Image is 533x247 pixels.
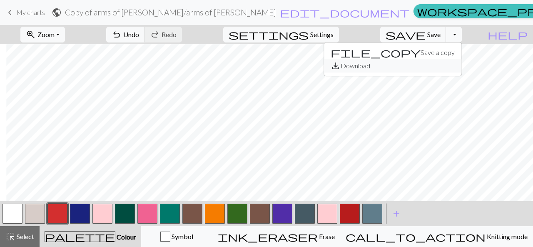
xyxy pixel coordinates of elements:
[427,30,441,38] span: Save
[115,233,136,241] span: Colour
[123,30,139,38] span: Undo
[346,231,486,242] span: call_to_action
[16,8,45,16] span: My charts
[324,46,461,59] button: Save a copy
[488,29,528,40] span: help
[5,231,15,242] span: highlight_alt
[223,27,339,42] button: SettingsSettings
[386,29,426,40] span: save
[65,7,276,17] h2: Copy of arms of [PERSON_NAME] / arms of [PERSON_NAME]
[324,59,461,72] button: Download
[52,7,62,18] span: public
[310,30,334,40] span: Settings
[318,232,335,240] span: Erase
[112,29,122,40] span: undo
[486,232,528,240] span: Knitting mode
[26,29,36,40] span: zoom_in
[45,231,115,242] span: palette
[391,208,401,220] span: add
[340,226,533,247] button: Knitting mode
[212,226,340,247] button: Erase
[5,5,45,20] a: My charts
[5,7,15,18] span: keyboard_arrow_left
[380,27,446,42] button: Save
[229,29,309,40] span: settings
[218,231,318,242] span: ink_eraser
[20,27,65,42] button: Zoom
[331,60,341,72] span: save_alt
[40,226,141,247] button: Colour
[106,27,145,42] button: Undo
[229,30,309,40] i: Settings
[141,226,212,247] button: Symbol
[280,7,410,18] span: edit_document
[170,232,193,240] span: Symbol
[15,232,34,240] span: Select
[331,47,421,58] span: file_copy
[37,30,55,38] span: Zoom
